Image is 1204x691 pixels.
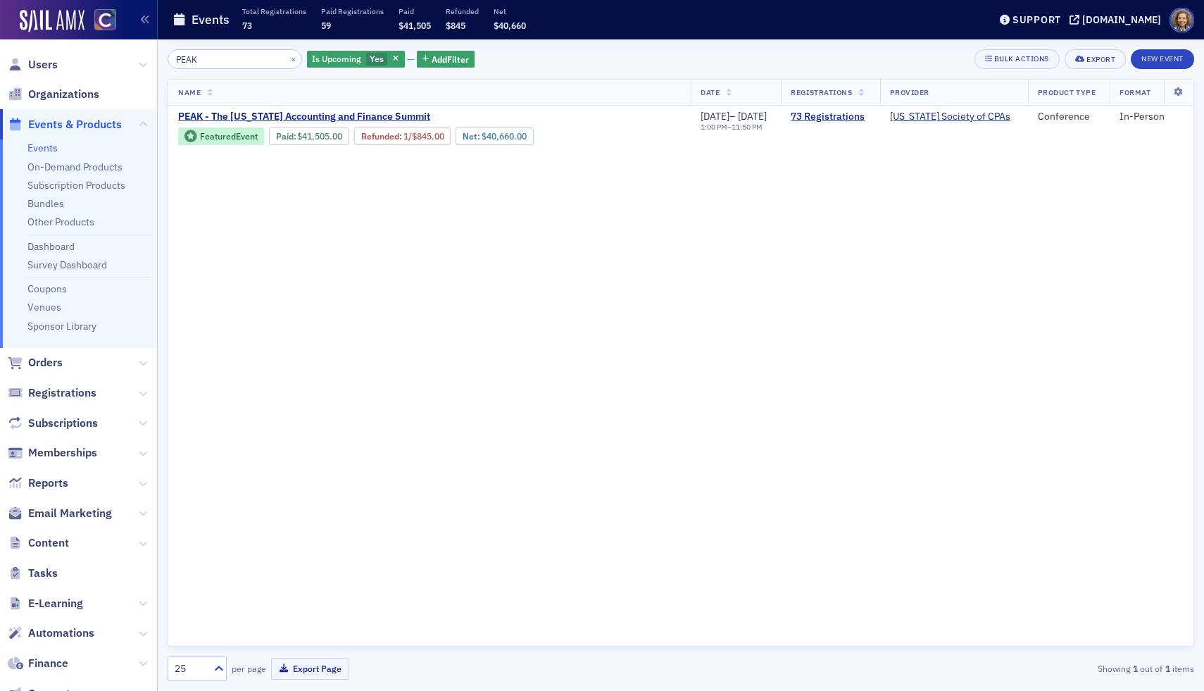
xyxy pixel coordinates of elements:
a: Refunded [361,131,399,142]
a: Survey Dashboard [27,259,107,271]
a: 73 Registrations [791,111,870,123]
div: Refunded: 111 - $4150500 [354,127,451,144]
button: AddFilter [417,51,475,68]
div: – [701,123,767,132]
p: Refunded [446,6,479,16]
a: Tasks [8,566,58,581]
button: Export Page [271,658,349,680]
span: Finance [28,656,68,671]
a: Organizations [8,87,99,102]
a: Bundles [27,197,64,210]
time: 11:50 PM [732,122,763,132]
div: Bulk Actions [994,55,1049,63]
span: 59 [321,20,331,31]
input: Search… [168,49,302,69]
p: Net [494,6,526,16]
button: [DOMAIN_NAME] [1070,15,1166,25]
span: Product Type [1038,87,1096,97]
a: Events [27,142,58,154]
span: Is Upcoming [312,53,361,64]
a: Memberships [8,445,97,461]
span: Reports [28,475,68,491]
a: Email Marketing [8,506,112,521]
span: Colorado Society of CPAs [890,111,1010,123]
span: Registrations [28,385,96,401]
span: Email Marketing [28,506,112,521]
span: : [276,131,298,142]
span: Organizations [28,87,99,102]
a: Finance [8,656,68,671]
span: Format [1120,87,1150,97]
span: : [361,131,403,142]
a: View Homepage [84,9,116,33]
span: Tasks [28,566,58,581]
button: × [287,52,300,65]
div: Export [1086,56,1115,63]
div: [DOMAIN_NAME] [1082,13,1161,26]
span: $41,505.00 [297,131,342,142]
label: per page [232,662,266,675]
span: Yes [370,53,384,64]
span: E-Learning [28,596,83,611]
span: Automations [28,625,94,641]
strong: 1 [1130,662,1140,675]
span: PEAK - The Colorado Accounting and Finance Summit [178,111,430,123]
span: Events & Products [28,117,122,132]
button: Bulk Actions [974,49,1060,69]
span: $845.00 [412,131,444,142]
p: Paid [399,6,431,16]
a: Subscriptions [8,416,98,431]
div: Yes [307,51,405,68]
button: Export [1065,49,1126,69]
div: Paid: 111 - $4150500 [269,127,349,144]
span: [DATE] [738,110,767,123]
a: PEAK - The [US_STATE] Accounting and Finance Summit [178,111,653,123]
a: Orders [8,355,63,371]
p: Paid Registrations [321,6,384,16]
a: [US_STATE] Society of CPAs [890,111,1010,123]
a: Subscription Products [27,179,125,192]
div: – [701,111,767,123]
div: Net: $4066000 [456,127,533,144]
a: Sponsor Library [27,320,96,332]
a: E-Learning [8,596,83,611]
span: Profile [1169,8,1194,32]
a: Dashboard [27,240,75,253]
span: Content [28,535,69,551]
span: Provider [890,87,929,97]
div: Conference [1038,111,1100,123]
button: New Event [1131,49,1194,69]
span: $41,505 [399,20,431,31]
div: Support [1012,13,1061,26]
span: $845 [446,20,465,31]
p: Total Registrations [242,6,306,16]
img: SailAMX [20,10,84,32]
div: Featured Event [178,127,264,145]
span: Users [28,57,58,73]
span: $40,660 [494,20,526,31]
a: Automations [8,625,94,641]
span: Registrations [791,87,852,97]
a: Coupons [27,282,67,295]
a: On-Demand Products [27,161,123,173]
div: In-Person [1120,111,1184,123]
span: Net : [463,131,482,142]
a: Reports [8,475,68,491]
span: Memberships [28,445,97,461]
span: [DATE] [701,110,729,123]
a: Other Products [27,216,94,228]
a: New Event [1131,51,1194,64]
span: Name [178,87,201,97]
div: Featured Event [200,132,258,140]
div: Showing out of items [862,662,1194,675]
a: Events & Products [8,117,122,132]
strong: 1 [1162,662,1172,675]
img: SailAMX [94,9,116,31]
span: $40,660.00 [482,131,527,142]
a: Registrations [8,385,96,401]
span: Date [701,87,720,97]
a: Venues [27,301,61,313]
time: 1:00 PM [701,122,727,132]
span: Orders [28,355,63,371]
